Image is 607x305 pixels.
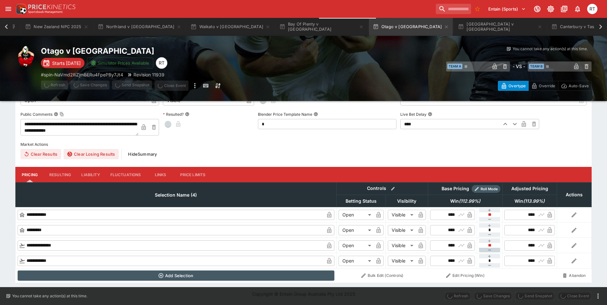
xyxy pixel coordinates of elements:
div: Start From [498,81,592,91]
p: Auto-Save [569,82,589,89]
button: Northland v [GEOGRAPHIC_DATA] [94,18,186,36]
button: Simulator Prices Available [87,58,153,68]
span: Win(112.99%) [443,197,487,205]
button: New Zealand NPC 2025 [21,18,92,36]
button: Fluctuations [105,167,146,182]
span: Roll Mode [478,186,500,192]
p: Live Bet Delay [400,112,427,117]
div: Show/hide Price Roll mode configuration. [472,185,500,193]
button: Add Selection [18,270,335,281]
img: PriceKinetics Logo [14,3,27,15]
button: Edit Pricing (Win) [430,270,500,281]
em: ( 113.99 %) [523,197,545,205]
div: Base Pricing [439,185,472,193]
p: Override [539,82,555,89]
span: Betting Status [339,197,384,205]
button: Clear Results [20,149,61,159]
span: Team A [447,64,462,69]
th: Adjusted Pricing [502,183,557,195]
button: Bay Of Plenty v [GEOGRAPHIC_DATA] [276,18,368,36]
button: Live Bet Delay [428,112,432,116]
button: Abandon [559,270,589,281]
p: You cannot take any action(s) at this time. [12,293,87,299]
p: Blender Price Template Name [258,112,312,117]
button: Select Tenant [484,4,530,14]
button: Clear Losing Results [64,149,119,159]
em: ( 112.99 %) [459,197,480,205]
button: Overtype [498,81,529,91]
p: Resulted? [163,112,184,117]
button: Bulk Edit (Controls) [338,270,426,281]
h6: - VS - [513,63,525,70]
button: Copy To Clipboard [60,112,64,116]
button: Override [528,81,558,91]
button: open drawer [3,3,14,15]
div: Visible [388,240,416,251]
button: Blender Price Template Name [314,112,318,116]
p: Overtype [508,82,526,89]
button: Waikato v [GEOGRAPHIC_DATA] [187,18,274,36]
p: You cannot take any action(s) at this time. [513,46,588,52]
button: more [594,292,602,300]
button: Documentation [558,3,570,15]
p: Public Comments [20,112,52,117]
div: Open [339,225,373,235]
div: Visible [388,256,416,266]
button: Richard Tatton [585,2,599,16]
button: more [191,81,199,91]
button: Liability [76,167,105,182]
div: Richard Tatton [587,4,597,14]
button: [GEOGRAPHIC_DATA] v [GEOGRAPHIC_DATA] [454,18,546,36]
button: HideSummary [124,149,161,159]
p: Revision 11939 [133,71,164,78]
div: Visible [388,210,416,220]
img: Sportsbook Management [28,11,63,13]
span: Team B [529,64,544,69]
span: Visibility [390,197,423,205]
button: No Bookmarks [472,4,483,14]
div: Open [339,240,373,251]
button: Price Limits [175,167,211,182]
button: Resulted? [185,112,189,116]
th: Controls [336,183,428,195]
button: Notifications [572,3,583,15]
div: Richard Tatton [156,57,167,69]
input: search [436,4,471,14]
p: Copy To Clipboard [41,71,123,78]
button: Links [146,167,175,182]
div: Visible [388,225,416,235]
button: Auto-Save [558,81,592,91]
button: Otago v [GEOGRAPHIC_DATA] [369,18,453,36]
button: Public CommentsCopy To Clipboard [54,112,58,116]
h2: Copy To Clipboard [41,46,316,56]
button: Toggle light/dark mode [545,3,556,15]
img: PriceKinetics [28,4,76,9]
p: Starts [DATE] [52,60,81,66]
span: Win(113.99%) [507,197,552,205]
button: Resulting [44,167,76,182]
label: Market Actions [20,139,587,149]
th: Actions [557,183,591,207]
button: Bulk edit [389,184,397,193]
button: Connected to PK [531,3,543,15]
div: Open [339,256,373,266]
div: Open [339,210,373,220]
img: rugby_union.png [15,46,36,66]
button: Pricing [15,167,44,182]
span: Selection Name (4) [148,191,204,199]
